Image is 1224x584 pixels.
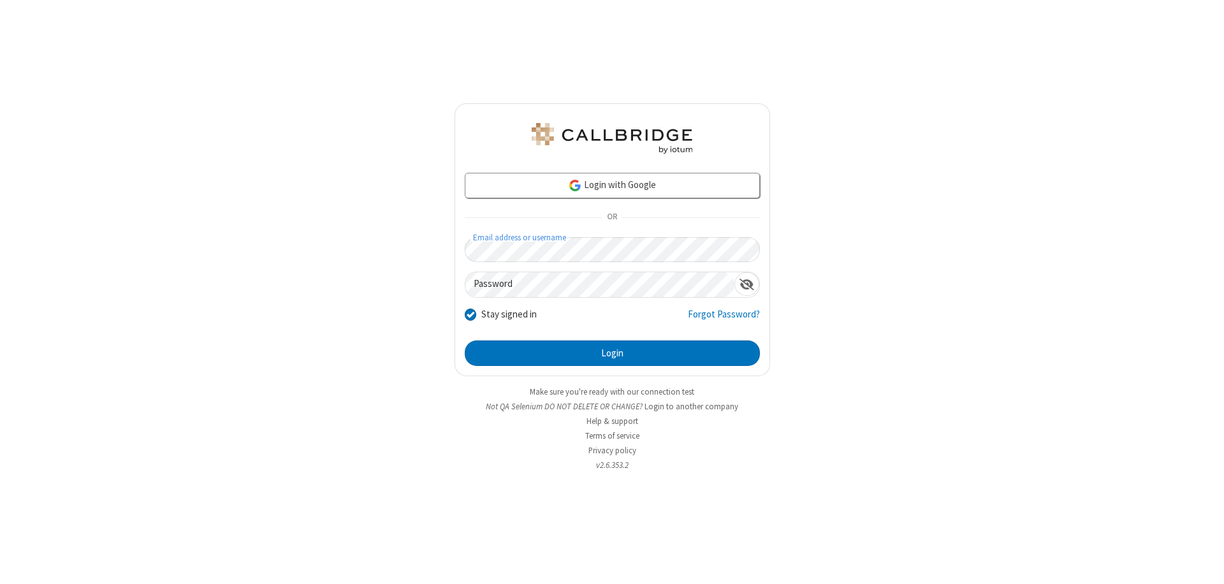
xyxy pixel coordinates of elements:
a: Terms of service [585,430,639,441]
button: Login [465,340,760,366]
a: Make sure you're ready with our connection test [530,386,694,397]
div: Show password [734,272,759,296]
input: Email address or username [465,237,760,262]
li: Not QA Selenium DO NOT DELETE OR CHANGE? [455,400,770,412]
button: Login to another company [645,400,738,412]
a: Login with Google [465,173,760,198]
label: Stay signed in [481,307,537,322]
a: Privacy policy [588,445,636,456]
input: Password [465,272,734,297]
li: v2.6.353.2 [455,459,770,471]
a: Forgot Password? [688,307,760,332]
img: QA Selenium DO NOT DELETE OR CHANGE [529,123,695,154]
a: Help & support [586,416,638,427]
span: OR [602,209,622,227]
img: google-icon.png [568,179,582,193]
